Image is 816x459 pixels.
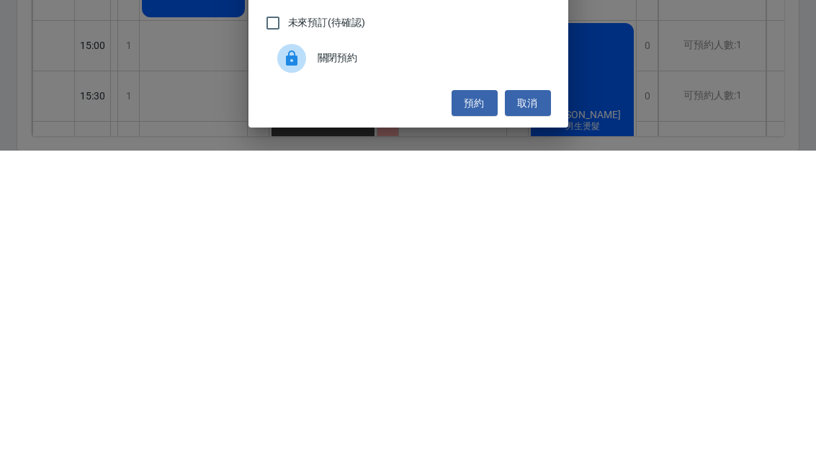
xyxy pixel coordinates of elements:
span: 關閉預約 [318,359,539,374]
div: 關閉預約 [266,347,551,387]
button: 預約 [452,398,498,425]
label: 顧客電話 [276,27,311,37]
label: 顧客姓名 [276,77,311,88]
label: 服務時長 [276,128,306,138]
span: 未來預訂(待確認) [288,324,366,339]
span: 佔用顧客端預約名額 [288,293,379,308]
label: 備註 [276,178,291,189]
div: 30分鐘 [266,134,551,173]
button: 取消 [505,398,551,425]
